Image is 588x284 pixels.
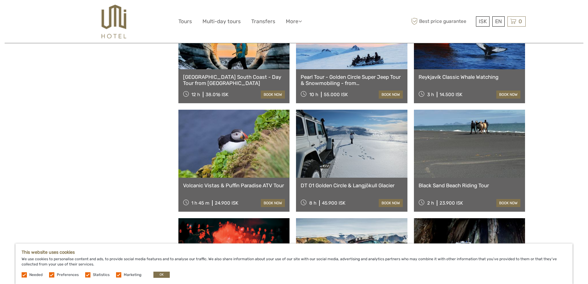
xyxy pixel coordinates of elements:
[324,92,348,97] div: 55.000 ISK
[301,74,403,87] a: Pearl Tour - Golden Circle Super Jeep Tour & Snowmobiling - from [GEOGRAPHIC_DATA]
[178,17,192,26] a: Tours
[206,92,228,97] div: 38.016 ISK
[71,10,78,17] button: Open LiveChat chat widget
[427,92,434,97] span: 3 h
[322,200,345,206] div: 45.900 ISK
[301,182,403,189] a: DT 01 Golden Circle & Langjökull Glacier
[93,272,110,278] label: Statistics
[183,74,285,87] a: [GEOGRAPHIC_DATA] South Coast - Day Tour from [GEOGRAPHIC_DATA]
[440,92,462,97] div: 14.500 ISK
[379,91,403,99] a: book now
[57,272,79,278] label: Preferences
[479,18,487,24] span: ISK
[124,272,141,278] label: Marketing
[496,199,520,207] a: book now
[215,200,238,206] div: 24.900 ISK
[440,200,463,206] div: 23.900 ISK
[379,199,403,207] a: book now
[22,250,566,255] h5: This website uses cookies
[251,17,275,26] a: Transfers
[419,182,521,189] a: Black Sand Beach Riding Tour
[518,18,523,24] span: 0
[15,244,573,284] div: We use cookies to personalise content and ads, to provide social media features and to analyse ou...
[202,17,241,26] a: Multi-day tours
[261,91,285,99] a: book now
[261,199,285,207] a: book now
[492,16,505,27] div: EN
[9,11,70,16] p: We're away right now. Please check back later!
[191,200,209,206] span: 1 h 45 m
[102,5,126,38] img: 526-1e775aa5-7374-4589-9d7e-5793fb20bdfc_logo_big.jpg
[191,92,200,97] span: 12 h
[496,91,520,99] a: book now
[183,182,285,189] a: Volcanic Vistas & Puffin Paradise ATV Tour
[427,200,434,206] span: 2 h
[309,92,318,97] span: 10 h
[153,272,170,278] button: OK
[410,16,474,27] span: Best price guarantee
[29,272,43,278] label: Needed
[419,74,521,80] a: Reykjavík Classic Whale Watching
[286,17,302,26] a: More
[309,200,316,206] span: 8 h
